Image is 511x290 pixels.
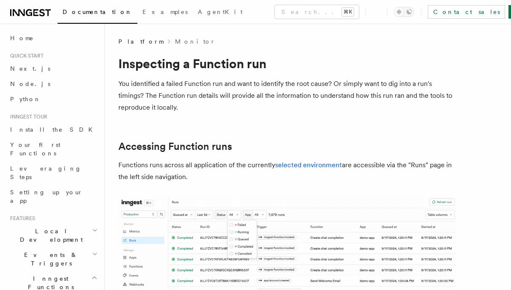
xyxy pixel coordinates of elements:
span: Your first Functions [10,141,60,157]
button: Search...⌘K [275,5,359,19]
span: Next.js [10,65,50,72]
span: Setting up your app [10,189,83,204]
p: Functions runs across all application of the currently are accessible via the "Runs" page in the ... [118,159,456,183]
span: Quick start [7,52,44,59]
button: Events & Triggers [7,247,99,271]
a: Python [7,91,99,107]
h1: Inspecting a Function run [118,56,456,71]
button: Toggle dark mode [394,7,414,17]
a: Monitor [175,37,215,46]
a: Your first Functions [7,137,99,161]
a: selected environment [275,161,342,169]
span: Leveraging Steps [10,165,82,180]
span: Features [7,215,35,222]
span: Documentation [63,8,132,15]
span: Inngest tour [7,113,47,120]
a: Documentation [57,3,137,24]
span: Platform [118,37,163,46]
span: Events & Triggers [7,251,92,268]
p: You identified a failed Function run and want to identify the root cause? Or simply want to dig i... [118,78,456,113]
a: Install the SDK [7,122,99,137]
a: Accessing Function runs [118,141,232,152]
a: Setting up your app [7,185,99,208]
a: Node.js [7,76,99,91]
span: Node.js [10,80,50,87]
a: Home [7,30,99,46]
span: Local Development [7,227,92,244]
span: AgentKit [198,8,243,15]
span: Examples [142,8,188,15]
a: Next.js [7,61,99,76]
span: Install the SDK [10,126,98,133]
a: AgentKit [193,3,248,23]
a: Examples [137,3,193,23]
a: Contact sales [428,5,505,19]
a: Leveraging Steps [7,161,99,185]
span: Home [10,34,34,42]
kbd: ⌘K [342,8,354,16]
button: Local Development [7,224,99,247]
span: Python [10,96,41,102]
